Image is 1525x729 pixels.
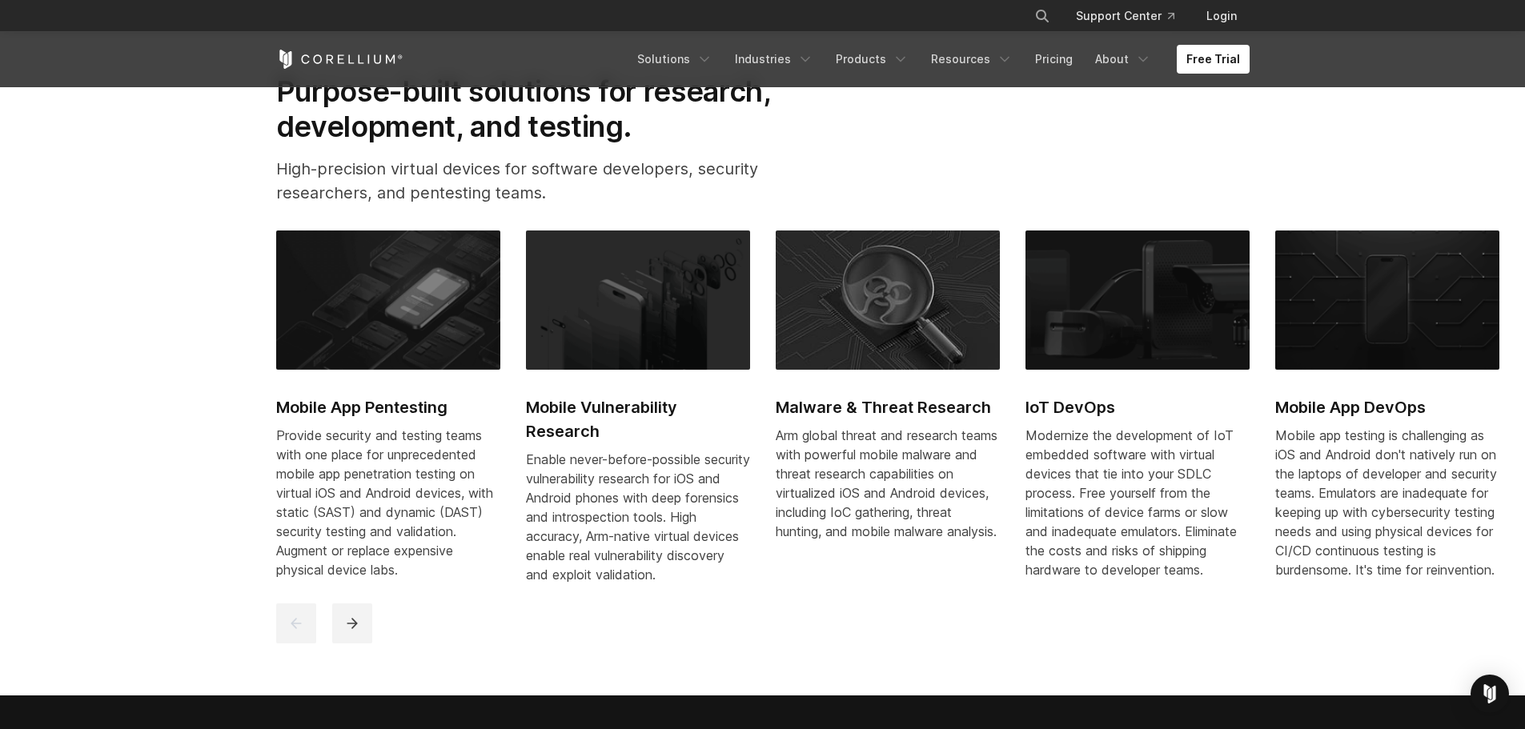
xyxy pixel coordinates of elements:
[526,230,750,603] a: Mobile Vulnerability Research Mobile Vulnerability Research Enable never-before-possible security...
[628,45,1250,74] div: Navigation Menu
[776,426,1000,541] div: Arm global threat and research teams with powerful mobile malware and threat research capabilitie...
[332,603,372,643] button: next
[276,426,500,579] div: Provide security and testing teams with one place for unprecedented mobile app penetration testin...
[276,50,403,69] a: Corellium Home
[628,45,722,74] a: Solutions
[276,230,500,599] a: Mobile App Pentesting Mobile App Pentesting Provide security and testing teams with one place for...
[776,395,1000,419] h2: Malware & Threat Research
[1025,395,1250,419] h2: IoT DevOps
[1194,2,1250,30] a: Login
[1275,426,1499,579] div: Mobile app testing is challenging as iOS and Android don't natively run on the laptops of develop...
[276,74,822,145] h2: Purpose-built solutions for research, development, and testing.
[1025,230,1250,599] a: IoT DevOps IoT DevOps Modernize the development of IoT embedded software with virtual devices tha...
[276,395,500,419] h2: Mobile App Pentesting
[1028,2,1057,30] button: Search
[1275,395,1499,419] h2: Mobile App DevOps
[921,45,1022,74] a: Resources
[526,230,750,370] img: Mobile Vulnerability Research
[776,230,1000,560] a: Malware & Threat Research Malware & Threat Research Arm global threat and research teams with pow...
[276,157,822,205] p: High-precision virtual devices for software developers, security researchers, and pentesting teams.
[1275,230,1499,370] img: Mobile App DevOps
[1025,45,1082,74] a: Pricing
[1015,2,1250,30] div: Navigation Menu
[276,230,500,370] img: Mobile App Pentesting
[1063,2,1187,30] a: Support Center
[276,603,316,643] button: previous
[1471,675,1509,713] div: Open Intercom Messenger
[1025,426,1250,579] div: Modernize the development of IoT embedded software with virtual devices that tie into your SDLC p...
[1025,230,1250,370] img: IoT DevOps
[526,450,750,584] div: Enable never-before-possible security vulnerability research for iOS and Android phones with deep...
[1086,45,1161,74] a: About
[725,45,823,74] a: Industries
[776,230,1000,370] img: Malware & Threat Research
[1177,45,1250,74] a: Free Trial
[826,45,918,74] a: Products
[526,395,750,443] h2: Mobile Vulnerability Research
